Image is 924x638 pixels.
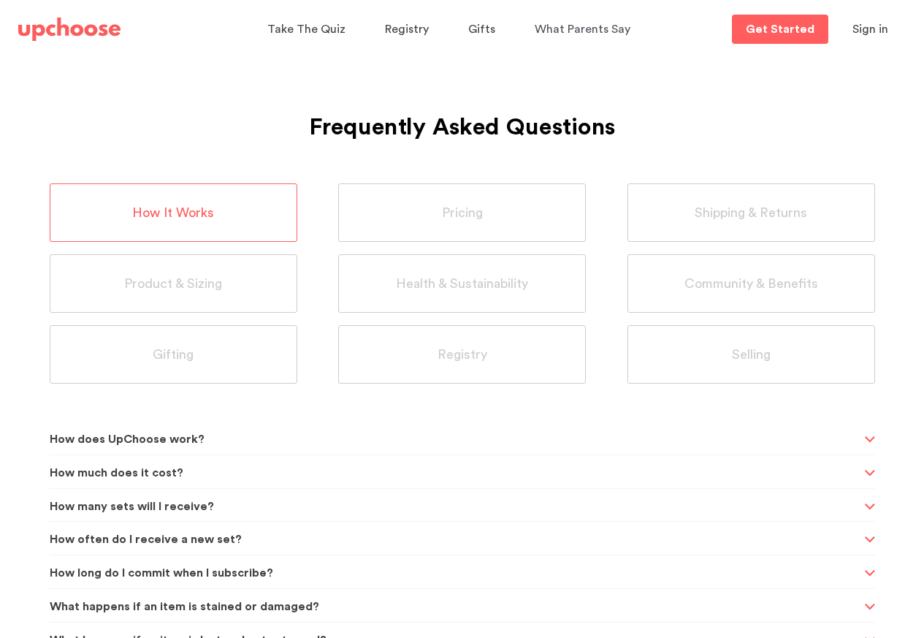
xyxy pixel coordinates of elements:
[396,276,528,292] span: Health & Sustainability
[50,455,860,491] span: How much does it cost?
[267,23,345,35] span: Take The Quiz
[732,346,771,363] span: Selling
[684,276,818,292] span: Community & Benefits
[50,422,860,457] span: How does UpChoose work?
[746,23,814,35] p: Get Started
[852,23,888,35] span: Sign in
[50,522,860,558] span: How often do I receive a new set?
[50,489,860,525] span: How many sets will I receive?
[153,346,194,363] span: Gifting
[50,589,860,625] span: What happens if an item is stained or damaged?
[535,15,635,44] a: What Parents Say
[124,276,222,292] span: Product & Sizing
[695,205,807,221] span: Shipping & Returns
[385,23,429,35] span: Registry
[18,15,121,45] a: UpChoose
[385,15,433,44] a: Registry
[468,23,495,35] span: Gifts
[50,77,875,146] h1: Frequently Asked Questions
[468,15,500,44] a: Gifts
[442,205,483,221] span: Pricing
[50,555,860,591] span: How long do I commit when I subscribe?
[834,15,906,44] button: Sign in
[438,346,487,363] span: Registry
[18,18,121,41] img: UpChoose
[535,23,630,35] span: What Parents Say
[732,15,828,44] a: Get Started
[267,15,350,44] a: Take The Quiz
[132,205,214,221] span: How It Works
